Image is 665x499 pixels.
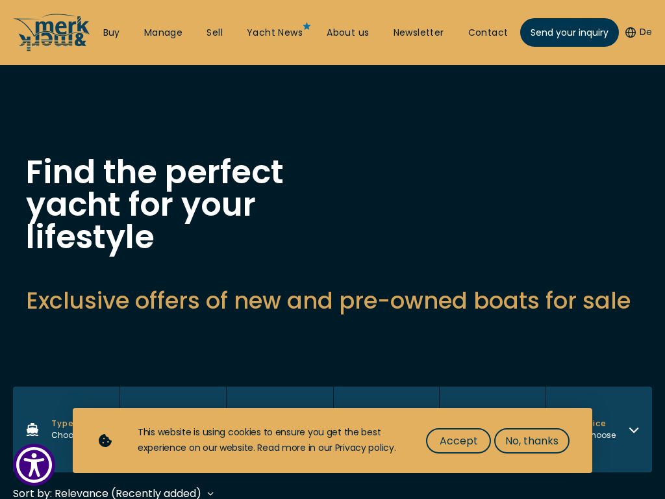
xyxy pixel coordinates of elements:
[51,418,82,429] span: Type
[138,425,400,456] div: This website is using cookies to ensure you get the best experience on our website. Read more in ...
[51,429,82,441] div: Choose
[546,387,652,472] button: PriceChoose
[625,26,652,39] button: De
[144,27,182,40] a: Manage
[584,418,616,429] span: Price
[520,18,619,47] a: Send your inquiry
[440,433,478,449] span: Accept
[103,27,120,40] a: Buy
[327,27,369,40] a: About us
[505,433,558,449] span: No, thanks
[531,26,609,40] span: Send your inquiry
[335,441,394,454] a: Privacy policy
[426,428,491,454] button: Accept
[584,429,616,441] div: Choose
[333,387,440,472] button: YearChoose
[13,387,119,472] button: TypeChoose
[207,27,223,40] a: Sell
[26,285,639,316] h2: Exclusive offers of new and pre-owned boats for sale
[439,387,546,472] button: LengthChoose
[13,444,55,486] button: Show Accessibility Preferences
[247,27,303,40] a: Yacht News
[119,387,226,472] button: BrandChoose
[394,27,444,40] a: Newsletter
[26,156,286,253] h1: Find the perfect yacht for your lifestyle
[494,428,570,454] button: No, thanks
[468,27,508,40] a: Contact
[259,406,313,418] span: Condition
[226,387,333,472] button: ConditionPre-owned,New, Stock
